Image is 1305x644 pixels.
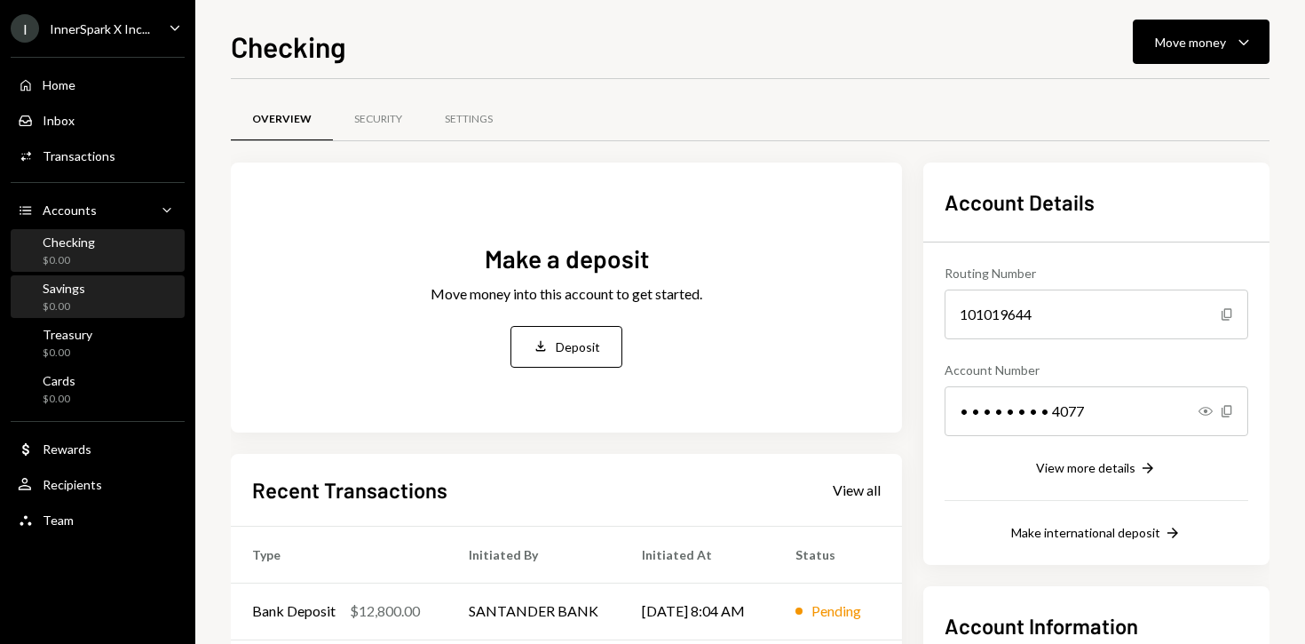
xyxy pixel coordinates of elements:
button: Make international deposit [1011,524,1182,544]
div: Recipients [43,477,102,492]
div: Rewards [43,441,91,457]
div: Pending [811,600,861,622]
a: Home [11,68,185,100]
div: Checking [43,235,95,250]
div: InnerSpark X Inc... [50,21,150,36]
div: Deposit [556,338,600,356]
h1: Checking [231,28,346,64]
div: Cards [43,373,75,388]
a: Treasury$0.00 [11,322,185,364]
div: $0.00 [43,346,92,361]
div: Accounts [43,203,97,218]
a: Transactions [11,139,185,171]
th: Initiated By [447,526,621,583]
a: Settings [423,97,514,142]
h2: Account Details [945,187,1248,217]
div: 101019644 [945,290,1248,339]
a: View all [833,480,881,499]
a: Overview [231,97,333,142]
div: $0.00 [43,392,75,407]
th: Type [231,526,447,583]
button: View more details [1036,459,1157,479]
div: Make a deposit [485,242,649,276]
td: SANTANDER BANK [447,583,621,640]
div: View more details [1036,460,1135,475]
h2: Recent Transactions [252,475,447,505]
div: Team [43,513,74,528]
div: Bank Deposit [252,600,336,622]
a: Inbox [11,104,185,136]
div: Treasury [43,327,92,342]
a: Checking$0.00 [11,229,185,272]
button: Move money [1133,20,1269,64]
a: Rewards [11,433,185,465]
th: Status [774,526,902,583]
a: Recipients [11,468,185,500]
div: Home [43,77,75,92]
a: Accounts [11,194,185,226]
div: Account Number [945,361,1248,379]
a: Security [333,97,423,142]
div: Savings [43,281,85,296]
div: Make international deposit [1011,525,1160,540]
div: Move money [1155,33,1226,52]
div: Move money into this account to get started. [431,283,702,305]
a: Team [11,504,185,536]
div: Settings [445,112,493,127]
div: Overview [252,112,312,127]
div: $12,800.00 [350,600,420,622]
div: Routing Number [945,264,1248,282]
div: $0.00 [43,253,95,268]
a: Cards$0.00 [11,368,185,410]
th: Initiated At [621,526,774,583]
div: $0.00 [43,299,85,314]
div: Transactions [43,148,115,163]
div: Inbox [43,113,75,128]
h2: Account Information [945,611,1248,640]
td: [DATE] 8:04 AM [621,583,774,640]
a: Savings$0.00 [11,275,185,318]
div: Security [354,112,402,127]
div: • • • • • • • • 4077 [945,386,1248,436]
button: Deposit [510,326,622,368]
div: View all [833,481,881,499]
div: I [11,14,39,43]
